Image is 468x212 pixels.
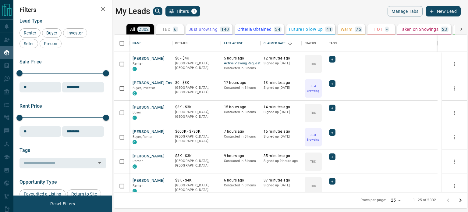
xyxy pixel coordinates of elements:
[133,135,153,139] span: Buyer, Renter
[426,6,461,16] button: New Lead
[224,183,257,188] p: Contacted in 3 hours
[19,28,41,38] div: Renter
[264,110,299,115] p: Signed up [DATE]
[326,35,438,52] div: Tags
[130,27,135,31] p: All
[386,27,388,31] p: -
[19,179,57,185] span: Opportunity Type
[19,39,38,48] div: Seller
[133,184,143,188] span: Renter
[331,154,333,160] span: +
[133,91,137,95] div: condos.ca
[264,159,299,163] p: Signed up 9 hours ago
[356,27,361,31] p: 75
[305,84,321,93] p: Just Browsing
[264,153,299,159] p: 35 minutes ago
[329,35,337,52] div: Tags
[175,105,218,110] p: $3K - $3K
[374,27,382,31] p: HOT
[133,35,142,52] div: Name
[175,35,187,52] div: Details
[19,189,66,199] div: Favourited a Listing
[289,27,323,31] p: Future Follow Up
[400,27,438,31] p: Taken on Showings
[19,103,42,109] span: Rent Price
[175,61,218,70] p: [GEOGRAPHIC_DATA], [GEOGRAPHIC_DATA]
[224,85,257,90] p: Contacted in 3 hours
[46,199,79,209] button: Reset Filters
[133,110,141,114] span: Buyer
[133,140,137,144] div: condos.ca
[450,181,459,191] button: more
[224,61,257,66] span: Active Viewing Request
[133,86,155,90] span: Buyer, Investor
[133,116,137,120] div: condos.ca
[450,108,459,117] button: more
[305,35,316,52] div: Status
[264,85,299,90] p: Signed up [DATE]
[237,27,271,31] p: Criteria Obtained
[310,159,316,164] p: TBD
[175,80,218,85] p: $0 - $3K
[388,6,422,16] button: Manage Tabs
[133,164,137,169] div: condos.ca
[19,147,30,153] span: Tags
[224,159,257,163] p: Contacted in 3 hours
[310,110,316,115] p: TBD
[133,129,165,135] button: [PERSON_NAME]
[175,153,218,159] p: $3K - $3K
[286,39,294,48] button: Sort
[44,31,59,35] span: Buyer
[329,153,335,160] div: +
[224,35,243,52] div: Last Active
[341,27,353,31] p: Warm
[450,133,459,142] button: more
[175,178,218,183] p: $3K - $4K
[189,27,218,31] p: Just Browsing
[329,129,335,136] div: +
[264,178,299,183] p: 37 minutes ago
[331,129,333,135] span: +
[192,9,196,13] span: 1
[331,105,333,111] span: +
[310,184,316,188] p: TBD
[450,157,459,166] button: more
[42,41,59,46] span: Precon
[175,56,218,61] p: $0 - $4K
[450,84,459,93] button: more
[224,105,257,110] p: 15 hours ago
[40,39,62,48] div: Precon
[115,6,150,16] h1: My Leads
[454,194,466,207] button: Go to next page
[175,85,218,95] p: [GEOGRAPHIC_DATA], [GEOGRAPHIC_DATA]
[133,105,165,110] button: [PERSON_NAME]
[133,189,137,193] div: condos.ca
[133,67,137,71] div: condos.ca
[165,6,200,16] button: Filters1
[19,18,42,24] span: Lead Type
[224,56,257,61] p: 5 hours ago
[329,80,335,87] div: +
[19,6,106,13] h2: Filters
[95,159,104,167] button: Open
[69,192,99,196] span: Return to Site
[133,153,165,159] button: [PERSON_NAME]
[264,129,299,134] p: 15 minutes ago
[175,110,218,119] p: [GEOGRAPHIC_DATA], [GEOGRAPHIC_DATA]
[224,178,257,183] p: 6 hours ago
[133,80,173,86] button: [PERSON_NAME] Ema
[264,35,286,52] div: Claimed Date
[360,198,386,203] p: Rows per page:
[22,31,38,35] span: Renter
[275,27,280,31] p: 34
[442,27,447,31] p: 23
[221,35,261,52] div: Last Active
[224,66,257,71] p: Contacted in 3 hours
[329,178,335,185] div: +
[264,183,299,188] p: Signed up [DATE]
[326,27,331,31] p: 41
[175,159,218,168] p: [GEOGRAPHIC_DATA], [GEOGRAPHIC_DATA]
[153,7,162,15] button: search button
[133,62,143,66] span: Renter
[139,27,149,31] p: 2302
